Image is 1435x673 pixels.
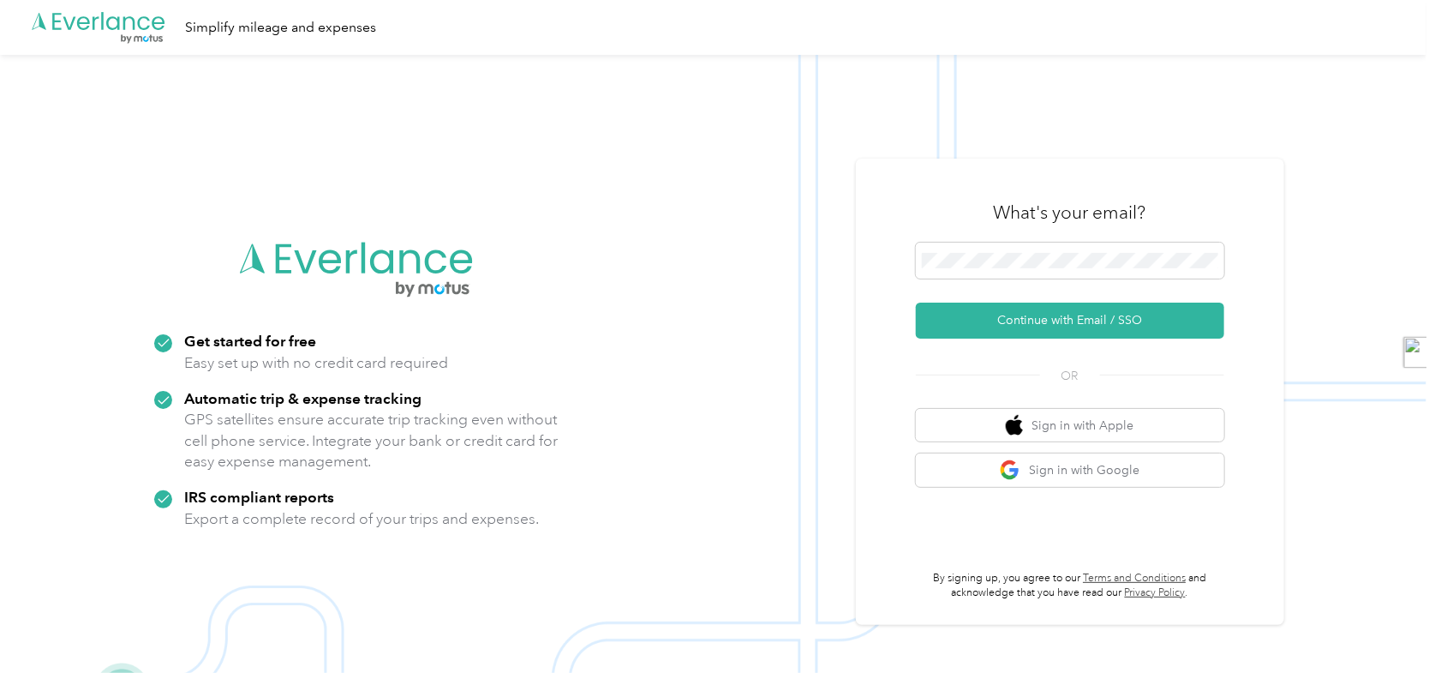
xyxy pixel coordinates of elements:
a: Privacy Policy [1125,586,1186,599]
button: Continue with Email / SSO [916,303,1224,339]
span: OR [1040,367,1100,385]
p: Export a complete record of your trips and expenses. [184,508,539,530]
button: apple logoSign in with Apple [916,409,1224,442]
p: By signing up, you agree to our and acknowledge that you have read our . [916,571,1224,601]
strong: Get started for free [184,332,316,350]
strong: IRS compliant reports [184,488,334,506]
img: google logo [1000,460,1021,481]
strong: Automatic trip & expense tracking [184,389,422,407]
div: Simplify mileage and expenses [185,17,376,39]
h3: What's your email? [994,201,1146,225]
img: toggle-logo.svg [1404,337,1435,368]
a: Terms and Conditions [1083,572,1186,585]
p: GPS satellites ensure accurate trip tracking even without cell phone service. Integrate your bank... [184,409,559,472]
img: apple logo [1006,415,1023,436]
button: google logoSign in with Google [916,454,1224,487]
p: Easy set up with no credit card required [184,352,448,374]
